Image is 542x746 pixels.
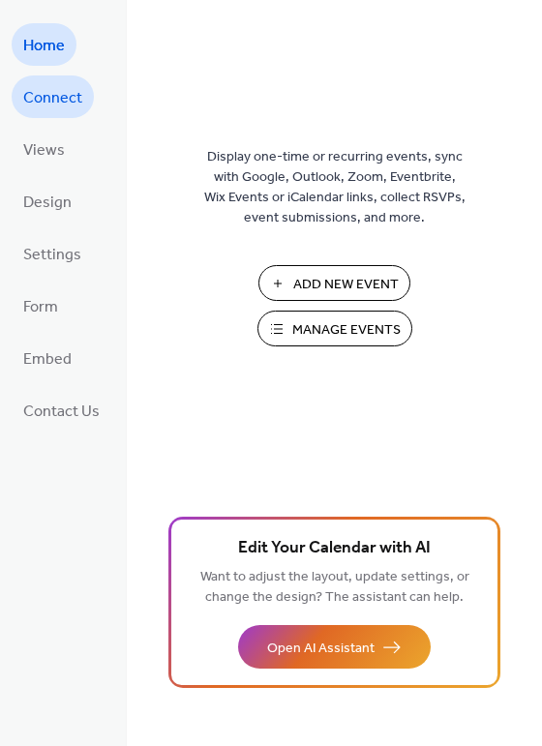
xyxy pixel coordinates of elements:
span: Contact Us [23,397,100,428]
a: Settings [12,232,93,275]
span: Design [23,188,72,219]
a: Contact Us [12,389,111,432]
a: Views [12,128,76,170]
button: Add New Event [258,265,410,301]
span: Views [23,135,65,166]
span: Home [23,31,65,62]
a: Connect [12,75,94,118]
span: Edit Your Calendar with AI [238,535,431,562]
button: Open AI Assistant [238,625,431,669]
span: Add New Event [293,275,399,295]
span: Form [23,292,58,323]
span: Want to adjust the layout, update settings, or change the design? The assistant can help. [200,564,469,611]
span: Connect [23,83,82,114]
span: Open AI Assistant [267,639,375,659]
span: Manage Events [292,320,401,341]
span: Embed [23,344,72,375]
a: Embed [12,337,83,379]
span: Settings [23,240,81,271]
button: Manage Events [257,311,412,346]
a: Form [12,284,70,327]
a: Design [12,180,83,223]
a: Home [12,23,76,66]
span: Display one-time or recurring events, sync with Google, Outlook, Zoom, Eventbrite, Wix Events or ... [204,147,466,228]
